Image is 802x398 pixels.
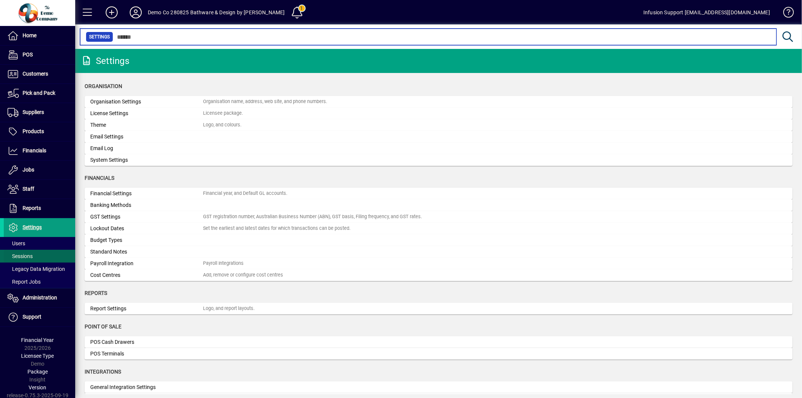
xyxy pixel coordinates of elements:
[8,240,25,246] span: Users
[4,237,75,250] a: Users
[23,52,33,58] span: POS
[85,348,793,360] a: POS Terminals
[23,186,34,192] span: Staff
[90,109,203,117] div: License Settings
[8,279,41,285] span: Report Jobs
[8,253,33,259] span: Sessions
[203,305,255,312] div: Logo, and report layouts.
[21,337,54,343] span: Financial Year
[85,188,793,199] a: Financial SettingsFinancial year, and Default GL accounts.
[81,55,129,67] div: Settings
[4,84,75,103] a: Pick and Pack
[85,381,793,393] a: General Integration Settings
[23,109,44,115] span: Suppliers
[23,90,55,96] span: Pick and Pack
[148,6,285,18] div: Demo Co 280825 Bathware & Design by [PERSON_NAME]
[85,269,793,281] a: Cost CentresAdd, remove or configure cost centres
[85,154,793,166] a: System Settings
[4,122,75,141] a: Products
[90,338,203,346] div: POS Cash Drawers
[90,225,203,232] div: Lockout Dates
[643,6,770,18] div: Infusion Support [EMAIL_ADDRESS][DOMAIN_NAME]
[90,248,203,256] div: Standard Notes
[85,246,793,258] a: Standard Notes
[90,213,203,221] div: GST Settings
[85,108,793,119] a: License SettingsLicensee package.
[85,175,114,181] span: Financials
[23,147,46,153] span: Financials
[203,98,327,105] div: Organisation name, address, web site, and phone numbers.
[90,271,203,279] div: Cost Centres
[90,260,203,267] div: Payroll Integration
[124,6,148,19] button: Profile
[90,383,203,391] div: General Integration Settings
[4,250,75,263] a: Sessions
[90,144,203,152] div: Email Log
[203,225,350,232] div: Set the earliest and latest dates for which transactions can be posted.
[4,308,75,327] a: Support
[23,167,34,173] span: Jobs
[85,290,107,296] span: Reports
[203,213,422,220] div: GST registration number, Australian Business Number (ABN), GST basis, Filing frequency, and GST r...
[23,295,57,301] span: Administration
[203,272,283,279] div: Add, remove or configure cost centres
[100,6,124,19] button: Add
[4,289,75,307] a: Administration
[4,103,75,122] a: Suppliers
[90,121,203,129] div: Theme
[85,234,793,246] a: Budget Types
[85,83,122,89] span: Organisation
[4,141,75,160] a: Financials
[90,236,203,244] div: Budget Types
[203,122,241,129] div: Logo, and colours.
[23,128,44,134] span: Products
[85,223,793,234] a: Lockout DatesSet the earliest and latest dates for which transactions can be posted.
[4,199,75,218] a: Reports
[23,32,36,38] span: Home
[85,303,793,314] a: Report SettingsLogo, and report layouts.
[85,324,121,330] span: Point of Sale
[89,33,110,41] span: Settings
[4,46,75,64] a: POS
[4,65,75,84] a: Customers
[90,133,203,141] div: Email Settings
[23,205,41,211] span: Reports
[4,263,75,275] a: Legacy Data Migration
[90,350,203,358] div: POS Terminals
[23,224,42,230] span: Settings
[4,180,75,199] a: Staff
[85,119,793,131] a: ThemeLogo, and colours.
[90,98,203,106] div: Organisation Settings
[90,156,203,164] div: System Settings
[85,336,793,348] a: POS Cash Drawers
[85,211,793,223] a: GST SettingsGST registration number, Australian Business Number (ABN), GST basis, Filing frequenc...
[29,384,47,390] span: Version
[4,26,75,45] a: Home
[23,71,48,77] span: Customers
[85,369,121,375] span: Integrations
[85,143,793,154] a: Email Log
[23,314,41,320] span: Support
[8,266,65,272] span: Legacy Data Migration
[4,275,75,288] a: Report Jobs
[85,96,793,108] a: Organisation SettingsOrganisation name, address, web site, and phone numbers.
[90,190,203,197] div: Financial Settings
[203,110,243,117] div: Licensee package.
[203,260,244,267] div: Payroll Integrations
[90,305,203,313] div: Report Settings
[85,258,793,269] a: Payroll IntegrationPayroll Integrations
[21,353,54,359] span: Licensee Type
[85,199,793,211] a: Banking Methods
[4,161,75,179] a: Jobs
[90,201,203,209] div: Banking Methods
[85,131,793,143] a: Email Settings
[27,369,48,375] span: Package
[203,190,287,197] div: Financial year, and Default GL accounts.
[778,2,793,26] a: Knowledge Base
